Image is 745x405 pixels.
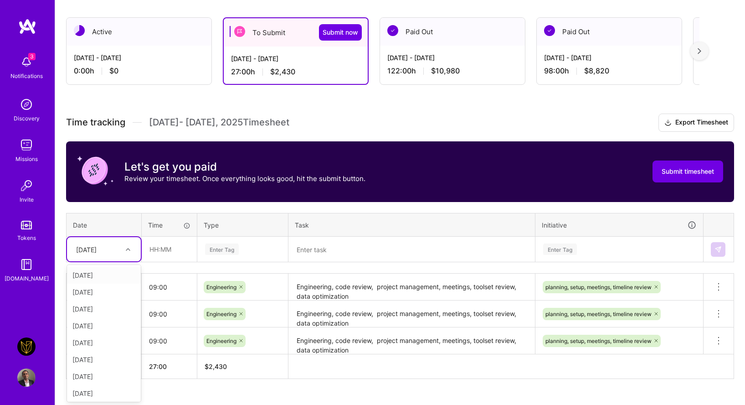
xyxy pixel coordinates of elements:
[148,220,190,230] div: Time
[206,311,236,317] span: Engineering
[142,302,197,326] input: HH:MM
[380,18,525,46] div: Paid Out
[124,160,365,174] h3: Let's get you paid
[545,337,652,344] span: planning, setup, meetings, timeline review
[67,385,141,402] div: [DATE]
[544,66,674,76] div: 98:00 h
[142,237,196,261] input: HH:MM
[17,369,36,387] img: User Avatar
[17,53,36,71] img: bell
[126,247,130,252] i: icon Chevron
[387,53,518,62] div: [DATE] - [DATE]
[17,95,36,114] img: discovery
[544,25,555,36] img: Paid Out
[205,363,227,370] span: $ 2,430
[28,53,36,60] span: 3
[5,274,49,283] div: [DOMAIN_NAME]
[387,66,518,76] div: 122:00 h
[231,54,360,63] div: [DATE] - [DATE]
[542,220,697,230] div: Initiative
[197,213,288,237] th: Type
[17,337,36,356] img: Devry: Team for Online Education - Website Operations
[142,275,197,299] input: HH:MM
[142,329,197,353] input: HH:MM
[431,66,460,76] span: $10,980
[124,174,365,183] p: Review your timesheet. Once everything looks good, hit the submit button.
[662,167,714,176] span: Submit timesheet
[17,233,36,243] div: Tokens
[543,242,577,256] div: Enter Tag
[664,118,672,128] i: icon Download
[67,351,141,368] div: [DATE]
[698,48,701,54] img: right
[545,284,652,291] span: planning, setup, meetings, timeline review
[205,242,239,256] div: Enter Tag
[319,24,362,41] button: Submit now
[289,328,534,353] textarea: Engineering, code review, project management, meetings, toolset review, data optimization
[14,114,40,123] div: Discovery
[224,18,368,47] div: To Submit
[66,117,125,128] span: Time tracking
[67,354,142,379] th: Total
[234,26,245,37] img: To Submit
[653,161,723,182] button: Submit timesheet
[658,114,734,132] button: Export Timesheet
[67,18,211,46] div: Active
[387,25,398,36] img: Paid Out
[15,154,38,164] div: Missions
[74,66,204,76] div: 0:00 h
[289,301,534,327] textarea: Engineering, code review, project management, meetings, toolset review, data optimization
[206,284,236,291] span: Engineering
[17,177,36,195] img: Invite
[149,117,289,128] span: [DATE] - [DATE] , 2025 Timesheet
[67,301,141,317] div: [DATE]
[206,337,236,344] span: Engineering
[714,246,722,253] img: Submit
[288,213,535,237] th: Task
[67,334,141,351] div: [DATE]
[17,136,36,154] img: teamwork
[67,267,141,284] div: [DATE]
[537,18,682,46] div: Paid Out
[10,71,43,81] div: Notifications
[76,244,97,254] div: [DATE]
[142,354,197,379] th: 27:00
[109,66,118,76] span: $0
[545,311,652,317] span: planning, setup, meetings, timeline review
[323,28,358,37] span: Submit now
[74,53,204,62] div: [DATE] - [DATE]
[77,152,113,189] img: coin
[17,255,36,274] img: guide book
[20,195,34,204] div: Invite
[21,221,32,229] img: tokens
[15,337,38,356] a: Devry: Team for Online Education - Website Operations
[231,67,360,77] div: 27:00 h
[544,53,674,62] div: [DATE] - [DATE]
[67,368,141,385] div: [DATE]
[67,284,141,301] div: [DATE]
[270,67,295,77] span: $2,430
[584,66,609,76] span: $8,820
[67,213,142,237] th: Date
[18,18,36,35] img: logo
[15,369,38,387] a: User Avatar
[74,25,85,36] img: Active
[289,275,534,300] textarea: Engineering, code review, project management, meetings, toolset review, data optimization
[67,317,141,334] div: [DATE]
